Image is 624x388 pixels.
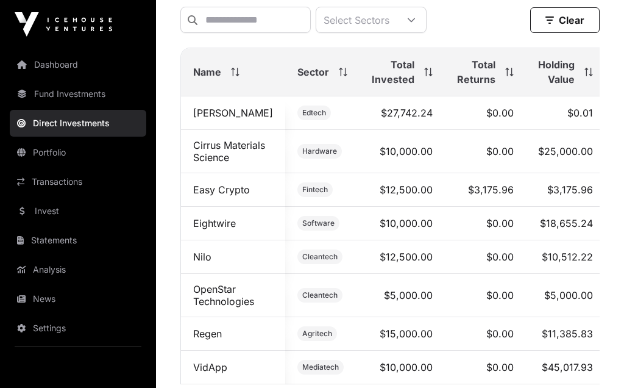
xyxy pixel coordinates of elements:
[445,317,526,351] td: $0.00
[360,207,445,240] td: $10,000.00
[193,283,254,307] a: OpenStar Technologies
[526,173,605,207] td: $3,175.96
[526,240,605,274] td: $10,512.22
[193,139,265,163] a: Cirrus Materials Science
[15,12,112,37] img: Icehouse Ventures Logo
[10,286,146,312] a: News
[10,139,146,166] a: Portfolio
[530,7,600,33] button: Clear
[193,184,250,196] a: Easy Crypto
[526,274,605,317] td: $5,000.00
[302,362,339,372] span: Mediatech
[360,317,445,351] td: $15,000.00
[563,329,624,388] iframe: Chat Widget
[10,227,146,254] a: Statements
[302,329,332,339] span: Agritech
[10,51,146,78] a: Dashboard
[526,351,605,384] td: $45,017.93
[445,130,526,173] td: $0.00
[193,251,211,263] a: Nilo
[193,361,227,373] a: VidApp
[445,351,526,384] td: $0.00
[10,315,146,342] a: Settings
[302,252,338,262] span: Cleantech
[193,217,236,229] a: Eightwire
[10,198,146,225] a: Invest
[360,240,445,274] td: $12,500.00
[526,207,605,240] td: $18,655.24
[526,96,605,130] td: $0.01
[372,57,414,87] span: Total Invested
[302,108,326,118] span: Edtech
[297,65,329,79] span: Sector
[10,168,146,195] a: Transactions
[302,185,328,195] span: Fintech
[360,173,445,207] td: $12,500.00
[360,130,445,173] td: $10,000.00
[360,351,445,384] td: $10,000.00
[445,173,526,207] td: $3,175.96
[445,96,526,130] td: $0.00
[302,146,337,156] span: Hardware
[526,317,605,351] td: $11,385.83
[193,328,222,340] a: Regen
[445,207,526,240] td: $0.00
[302,290,338,300] span: Cleantech
[360,96,445,130] td: $27,742.24
[445,274,526,317] td: $0.00
[10,256,146,283] a: Analysis
[445,240,526,274] td: $0.00
[193,107,273,119] a: [PERSON_NAME]
[10,81,146,107] a: Fund Investments
[302,218,335,228] span: Software
[316,7,397,32] div: Select Sectors
[10,110,146,137] a: Direct Investments
[526,130,605,173] td: $25,000.00
[457,57,495,87] span: Total Returns
[538,57,575,87] span: Holding Value
[193,65,221,79] span: Name
[360,274,445,317] td: $5,000.00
